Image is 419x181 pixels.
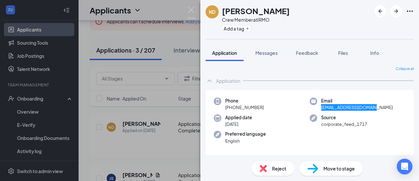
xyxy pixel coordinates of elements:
[321,121,367,127] span: corporate_feed_1717
[321,98,393,104] span: Email
[255,50,278,56] span: Messages
[321,104,393,111] span: [EMAIL_ADDRESS][DOMAIN_NAME]
[272,165,286,172] span: Reject
[406,7,414,15] svg: Ellipses
[222,16,290,23] div: Crew Member at IRMO
[222,5,290,16] h1: [PERSON_NAME]
[225,138,266,144] span: English
[321,114,367,121] span: Source
[209,9,215,15] div: ND
[296,50,318,56] span: Feedback
[370,50,379,56] span: Info
[225,114,252,121] span: Applied date
[225,131,266,137] span: Preferred language
[392,7,400,15] svg: ArrowRight
[338,50,348,56] span: Files
[216,78,240,84] div: Application
[206,77,213,85] svg: ChevronUp
[246,27,249,31] svg: Plus
[397,159,412,174] div: Open Intercom Messenger
[374,5,386,17] button: ArrowLeftNew
[323,165,355,172] span: Move to stage
[376,7,384,15] svg: ArrowLeftNew
[390,5,402,17] button: ArrowRight
[222,25,251,32] button: PlusAdd a tag
[225,104,264,111] span: [PHONE_NUMBER]
[396,66,414,72] span: Collapse all
[225,98,264,104] span: Phone
[225,121,252,127] span: [DATE]
[212,50,237,56] span: Application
